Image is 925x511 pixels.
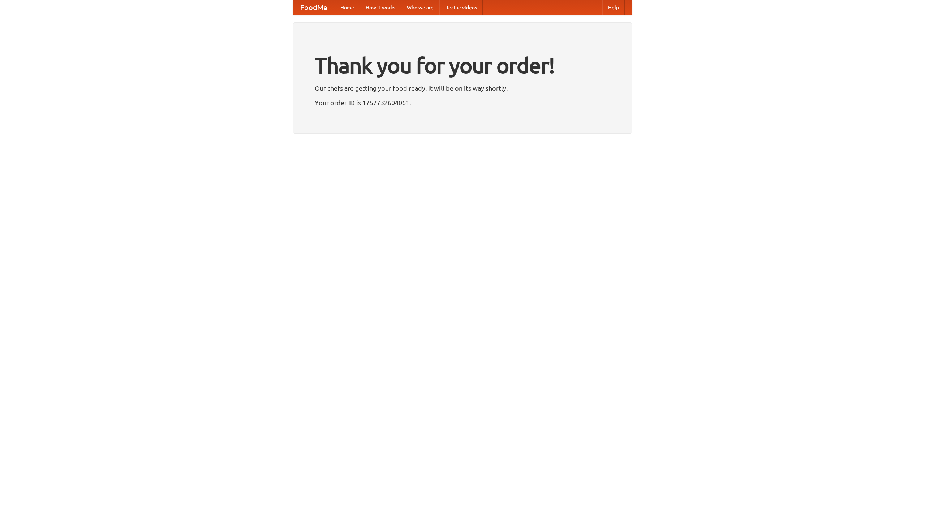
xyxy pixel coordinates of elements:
p: Your order ID is 1757732604061. [315,97,610,108]
a: How it works [360,0,401,15]
a: Home [335,0,360,15]
a: Help [602,0,625,15]
a: Recipe videos [439,0,483,15]
p: Our chefs are getting your food ready. It will be on its way shortly. [315,83,610,94]
a: Who we are [401,0,439,15]
h1: Thank you for your order! [315,48,610,83]
a: FoodMe [293,0,335,15]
